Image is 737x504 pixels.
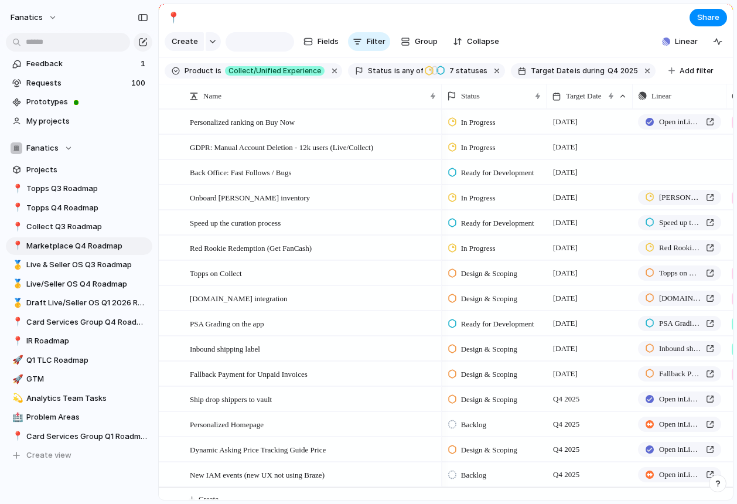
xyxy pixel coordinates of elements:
span: PSA Grading on the app [190,316,264,330]
span: Open in Linear [659,393,701,405]
div: 🥇Live/Seller OS Q4 Roadmap [6,275,152,293]
span: [DATE] [550,316,581,331]
span: Collect/Unified Experience [228,66,321,76]
button: Group [395,32,443,51]
a: Prototypes [6,93,152,111]
div: 📍 [12,182,21,196]
span: Design & Scoping [461,394,517,406]
span: [DOMAIN_NAME] integration [190,291,287,305]
span: Design & Scoping [461,268,517,280]
span: Ship drop shippers to vault [190,392,272,406]
span: Speed up the curation process [190,216,281,229]
span: Fanatics [26,142,59,154]
span: [DATE] [550,241,581,255]
a: Requests100 [6,74,152,92]
span: [DATE] [550,342,581,356]
span: Q4 2025 [550,392,582,406]
button: Share [690,9,727,26]
span: 100 [131,77,148,89]
span: New IAM events (new UX not using Braze) [190,468,325,481]
span: Ready for Development [461,318,534,330]
div: 🚀 [12,373,21,386]
span: [DATE] [550,367,581,381]
span: Personalized Homepage [190,417,264,431]
span: Backlog [461,419,486,431]
div: 📍IR Roadmap [6,332,152,350]
a: Open inLinear [638,442,721,457]
div: 📍 [12,315,21,329]
span: Target Date [566,90,602,102]
span: In Progress [461,192,496,204]
span: fanatics [11,12,43,23]
div: 📍 [12,335,21,348]
a: Inbound shipping label [638,341,721,356]
span: is [575,66,581,76]
span: Design & Scoping [461,444,517,456]
button: 📍 [164,8,183,27]
span: Topps Q3 Roadmap [26,183,148,195]
a: Open inLinear [638,467,721,482]
a: 🥇Draft Live/Seller OS Q1 2026 Roadmap [6,294,152,312]
a: [PERSON_NAME] Integration [638,190,721,205]
a: Speed up the curation process [638,215,721,230]
span: Ready for Development [461,217,534,229]
span: Q4 2025 [550,442,582,457]
span: statuses [446,66,487,76]
button: Fanatics [6,139,152,157]
a: My projects [6,113,152,130]
button: Create [165,32,204,51]
a: Feedback1 [6,55,152,73]
span: Open in Linear [659,116,701,128]
button: Filter [348,32,390,51]
span: Q1 TLC Roadmap [26,355,148,366]
span: In Progress [461,142,496,154]
span: Open in Linear [659,469,701,481]
span: Filter [367,36,385,47]
span: IR Roadmap [26,335,148,347]
div: 🥇 [12,277,21,291]
span: 1 [141,58,148,70]
span: Personalized ranking on Buy Now [190,115,295,128]
div: 🚀Q1 TLC Roadmap [6,352,152,369]
span: 7 [446,66,456,75]
span: Red Rookie Redemption (Get FanCash) [659,242,701,254]
span: Open in Linear [659,444,701,455]
button: 💫 [11,393,22,404]
div: 🚀GTM [6,370,152,388]
button: Collapse [448,32,504,51]
button: 🥇 [11,297,22,309]
span: In Progress [461,243,496,254]
div: 🏥 [12,411,21,424]
button: 🚀 [11,373,22,385]
span: Group [415,36,438,47]
button: 📍 [11,335,22,347]
button: isduring [574,64,606,77]
span: Marketplace Q4 Roadmap [26,240,148,252]
button: isany of [392,64,425,77]
a: [DOMAIN_NAME] integration [638,291,721,306]
span: Speed up the curation process [659,217,701,229]
div: 📍Topps Q4 Roadmap [6,199,152,217]
span: Live/Seller OS Q4 Roadmap [26,278,148,290]
div: 📍Topps Q3 Roadmap [6,180,152,197]
span: is [216,66,221,76]
span: Requests [26,77,128,89]
button: Create view [6,447,152,464]
button: 7 statuses [424,64,490,77]
span: Analytics Team Tasks [26,393,148,404]
button: 🏥 [11,411,22,423]
span: [DATE] [550,115,581,129]
span: Fields [318,36,339,47]
span: Projects [26,164,148,176]
button: 📍 [11,202,22,214]
a: 📍Collect Q3 Roadmap [6,218,152,236]
span: Design & Scoping [461,369,517,380]
button: Linear [657,33,702,50]
a: Open inLinear [638,114,721,130]
span: [DATE] [550,190,581,205]
div: 📍Card Services Group Q4 Roadmap [6,314,152,331]
button: 🚀 [11,355,22,366]
span: Card Services Group Q4 Roadmap [26,316,148,328]
span: [DATE] [550,291,581,305]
